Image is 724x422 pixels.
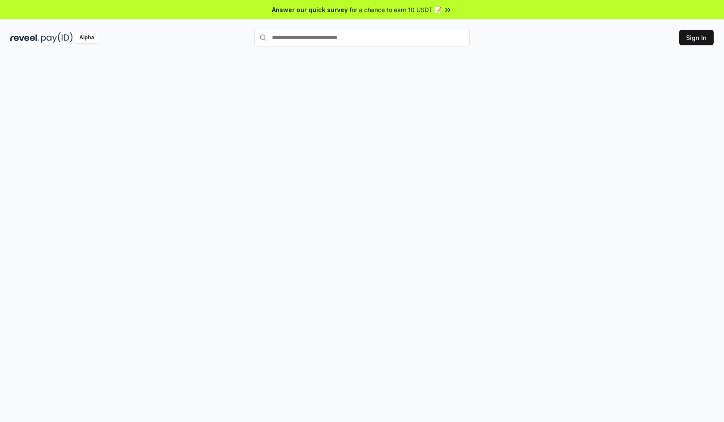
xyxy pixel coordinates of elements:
[10,32,39,43] img: reveel_dark
[75,32,99,43] div: Alpha
[41,32,73,43] img: pay_id
[679,30,714,45] button: Sign In
[272,5,348,14] span: Answer our quick survey
[350,5,442,14] span: for a chance to earn 10 USDT 📝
